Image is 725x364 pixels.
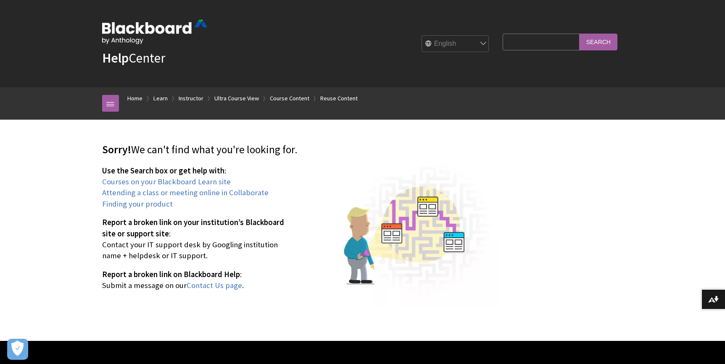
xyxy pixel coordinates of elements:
input: Search [580,34,617,50]
a: Learn [153,93,168,104]
a: Course Content [270,93,309,104]
a: Ultra Course View [214,93,259,104]
a: Finding your product [102,199,173,209]
p: : Contact your IT support desk by Googling institution name + helpdesk or IT support. [102,217,499,261]
button: Open Preferences [7,339,28,360]
p: : [102,165,499,209]
a: Reuse Content [320,93,358,104]
strong: Help [102,50,129,66]
a: Attending a class or meeting online in Collaborate [102,188,269,198]
span: Sorry! [102,143,131,156]
p: We can't find what you're looking for. [102,142,499,157]
img: Blackboard by Anthology [102,20,207,44]
a: Courses on your Blackboard Learn site [102,177,231,187]
span: Use the Search box or get help with [102,166,224,175]
a: Contact Us page [187,280,242,291]
select: Site Language Selector [422,36,489,52]
a: Home [127,93,142,104]
p: : Submit a message on our . [102,269,499,291]
a: Instructor [179,93,203,104]
span: Report a broken link on Blackboard Help [102,270,240,279]
span: Report a broken link on your institution’s Blackboard site or support site [102,217,284,238]
a: HelpCenter [102,50,165,66]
